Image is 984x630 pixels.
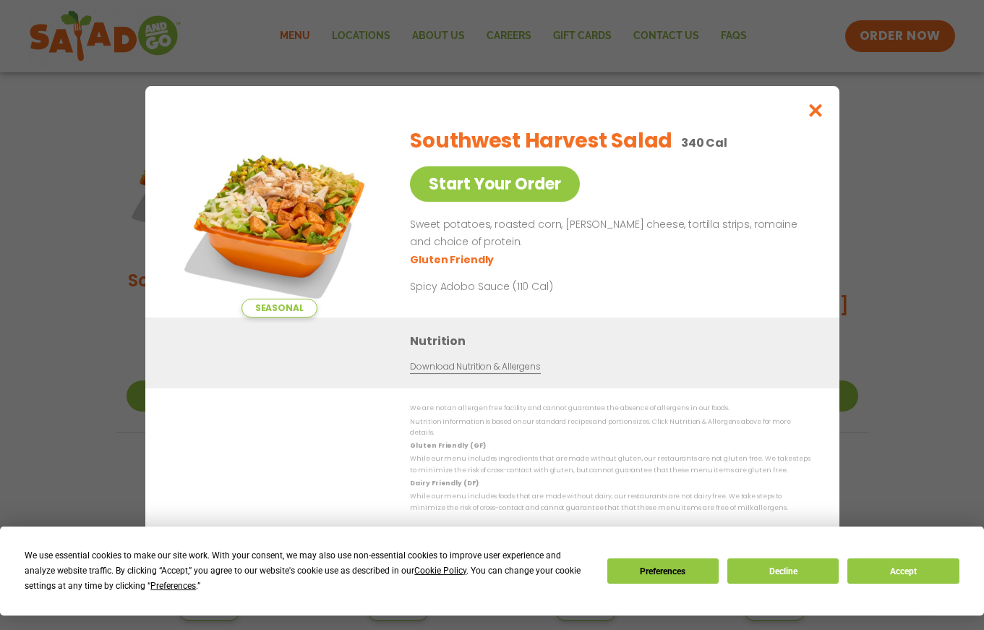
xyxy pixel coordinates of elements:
span: Preferences [150,581,196,591]
span: Cookie Policy [414,566,466,576]
a: Start Your Order [410,166,580,202]
img: Featured product photo for Southwest Harvest Salad [178,115,380,318]
button: Close modal [792,86,839,135]
a: Download Nutrition & Allergens [410,360,540,374]
h2: Southwest Harvest Salad [410,126,672,156]
p: Spicy Adobo Sauce (110 Cal) [410,278,677,294]
div: We use essential cookies to make our site work. With your consent, we may also use non-essential ... [25,548,589,594]
button: Accept [847,558,959,584]
p: 340 Cal [680,134,727,152]
button: Decline [727,558,839,584]
p: Sweet potatoes, roasted corn, [PERSON_NAME] cheese, tortilla strips, romaine and choice of protein. [410,216,805,251]
h3: Nutrition [410,332,818,350]
strong: Gluten Friendly (GF) [410,441,485,450]
p: Nutrition information is based on our standard recipes and portion sizes. Click Nutrition & Aller... [410,416,810,438]
p: We are not an allergen free facility and cannot guarantee the absence of allergens in our foods. [410,403,810,414]
li: Gluten Friendly [410,252,496,267]
strong: Dairy Friendly (DF) [410,479,478,488]
button: Preferences [607,558,719,584]
span: Seasonal [241,299,317,318]
p: While our menu includes foods that are made without dairy, our restaurants are not dairy free. We... [410,491,810,514]
p: While our menu includes ingredients that are made without gluten, our restaurants are not gluten ... [410,454,810,476]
